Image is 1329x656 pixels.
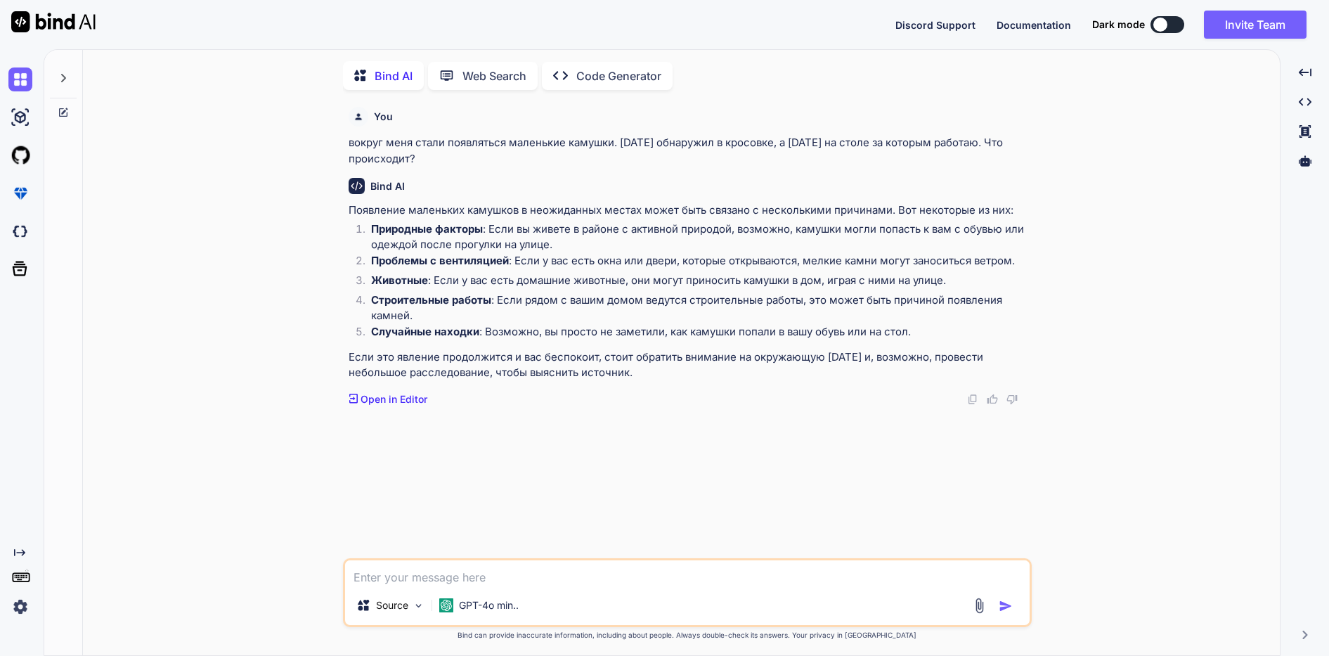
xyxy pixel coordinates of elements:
[374,110,393,124] h6: You
[8,595,32,619] img: settings
[1006,394,1018,405] img: dislike
[371,273,1029,289] p: : Если у вас есть домашние животные, они могут приносить камушки в дом, играя с ними на улице.
[371,221,1029,253] p: : Если вы живете в районе с активной природой, возможно, камушки могли попасть к вам с обувью или...
[8,219,32,243] img: darkCloudIdeIcon
[371,324,1029,340] p: : Возможно, вы просто не заметили, как камушки попали в вашу обувь или на стол.
[370,179,405,193] h6: Bind AI
[376,598,408,612] p: Source
[8,105,32,129] img: ai-studio
[371,293,491,307] strong: Строительные работы
[576,67,661,84] p: Code Generator
[462,67,526,84] p: Web Search
[371,292,1029,324] p: : Если рядом с вашим домом ведутся строительные работы, это может быть причиной появления камней.
[375,67,413,84] p: Bind AI
[967,394,978,405] img: copy
[371,254,509,267] strong: Проблемы с вентиляцией
[439,598,453,612] img: GPT-4o mini
[8,143,32,167] img: githubLight
[1204,11,1307,39] button: Invite Team
[971,598,987,614] img: attachment
[349,135,1029,167] p: вокруг меня стали появляться маленькие камушки. [DATE] обнаружил в кросовке, а [DATE] на столе за...
[987,394,998,405] img: like
[371,325,479,338] strong: Случайные находки
[999,599,1013,613] img: icon
[413,600,424,612] img: Pick Models
[371,274,428,287] strong: Животные
[371,222,483,236] strong: Природные факторы
[349,202,1029,219] p: Появление маленьких камушков в неожиданных местах может быть связано с несколькими причинами. Вот...
[997,18,1071,32] button: Documentation
[349,349,1029,381] p: Если это явление продолжится и вас беспокоит, стоит обратить внимание на окружающую [DATE] и, воз...
[343,630,1032,641] p: Bind can provide inaccurate information, including about people. Always double-check its answers....
[1092,18,1145,32] span: Dark mode
[371,253,1029,269] p: : Если у вас есть окна или двери, которые открываются, мелкие камни могут заноситься ветром.
[361,392,427,406] p: Open in Editor
[997,19,1071,31] span: Documentation
[11,11,96,32] img: Bind AI
[895,19,975,31] span: Discord Support
[8,67,32,91] img: chat
[8,181,32,205] img: premium
[459,598,519,612] p: GPT-4o min..
[895,18,975,32] button: Discord Support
